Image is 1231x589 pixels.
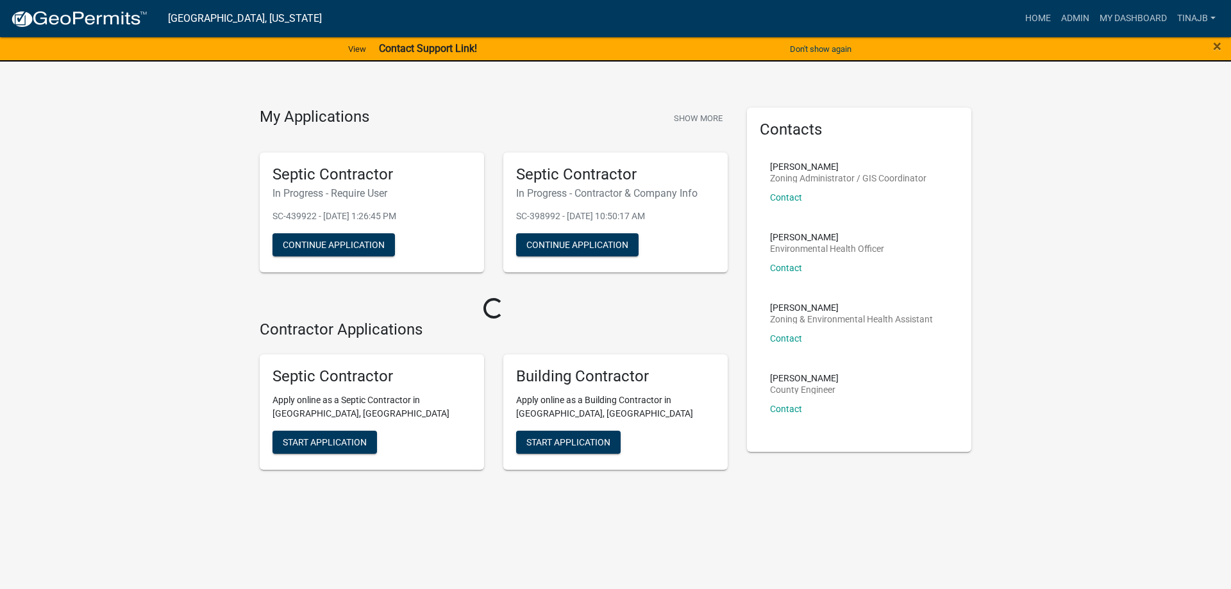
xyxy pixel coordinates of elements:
[272,394,471,420] p: Apply online as a Septic Contractor in [GEOGRAPHIC_DATA], [GEOGRAPHIC_DATA]
[272,233,395,256] button: Continue Application
[770,303,933,312] p: [PERSON_NAME]
[770,162,926,171] p: [PERSON_NAME]
[1020,6,1056,31] a: Home
[770,333,802,344] a: Contact
[516,431,621,454] button: Start Application
[760,120,959,139] h5: Contacts
[272,367,471,386] h5: Septic Contractor
[272,165,471,184] h5: Septic Contractor
[516,367,715,386] h5: Building Contractor
[669,108,728,129] button: Show More
[343,38,371,60] a: View
[260,320,728,480] wm-workflow-list-section: Contractor Applications
[770,174,926,183] p: Zoning Administrator / GIS Coordinator
[516,394,715,420] p: Apply online as a Building Contractor in [GEOGRAPHIC_DATA], [GEOGRAPHIC_DATA]
[516,187,715,199] h6: In Progress - Contractor & Company Info
[260,320,728,339] h4: Contractor Applications
[283,437,367,447] span: Start Application
[1056,6,1094,31] a: Admin
[272,187,471,199] h6: In Progress - Require User
[272,431,377,454] button: Start Application
[770,192,802,203] a: Contact
[770,263,802,273] a: Contact
[770,374,839,383] p: [PERSON_NAME]
[516,210,715,223] p: SC-398992 - [DATE] 10:50:17 AM
[272,210,471,223] p: SC-439922 - [DATE] 1:26:45 PM
[770,244,884,253] p: Environmental Health Officer
[379,42,477,54] strong: Contact Support Link!
[770,385,839,394] p: County Engineer
[526,437,610,447] span: Start Application
[516,233,639,256] button: Continue Application
[260,108,369,127] h4: My Applications
[1172,6,1221,31] a: Tinajb
[168,8,322,29] a: [GEOGRAPHIC_DATA], [US_STATE]
[1094,6,1172,31] a: My Dashboard
[770,404,802,414] a: Contact
[785,38,857,60] button: Don't show again
[770,233,884,242] p: [PERSON_NAME]
[516,165,715,184] h5: Septic Contractor
[1213,38,1221,54] button: Close
[770,315,933,324] p: Zoning & Environmental Health Assistant
[1213,37,1221,55] span: ×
